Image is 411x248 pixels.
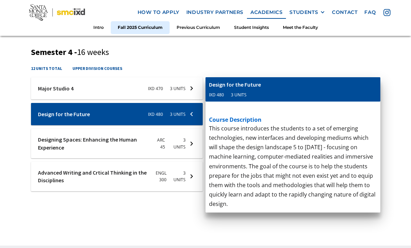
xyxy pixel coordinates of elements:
h4: upper division courses [72,65,122,72]
a: Fall 2025 Curriculum [111,21,170,34]
a: Meet the Faculty [276,21,325,34]
a: Academics [247,6,286,19]
div: STUDENTS [289,9,325,15]
a: Student Insights [227,21,276,34]
a: how to apply [134,6,183,19]
a: faq [361,6,379,19]
h3: Semester 4 - [31,47,380,57]
img: icon - instagram [383,9,390,16]
a: industry partners [183,6,247,19]
div: STUDENTS [289,9,318,15]
a: Intro [86,21,111,34]
span: 16 weeks [77,47,109,57]
h4: 12 units total [31,65,62,72]
img: Santa Monica College - SMC IxD logo [29,4,85,20]
a: contact [328,6,361,19]
a: Previous Curriculum [170,21,227,34]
